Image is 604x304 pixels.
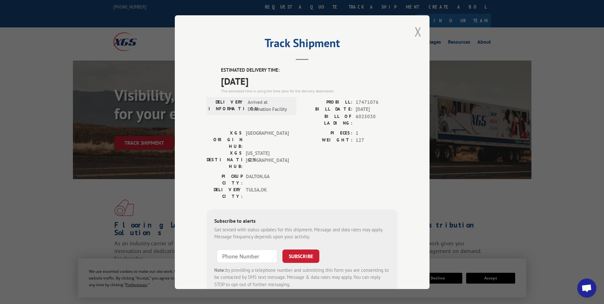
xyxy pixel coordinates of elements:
[214,217,390,226] div: Subscribe to alerts
[248,98,291,113] span: Arrived at Destination Facility
[221,67,398,74] label: ESTIMATED DELIVERY TIME:
[302,137,352,144] label: WEIGHT:
[221,88,398,94] div: The estimated time is using the time zone for the delivery destination.
[356,113,398,126] span: 6025030
[356,98,398,106] span: 17471076
[415,23,422,40] button: Close modal
[207,149,243,170] label: XGS DESTINATION HUB:
[207,186,243,199] label: DELIVERY CITY:
[209,98,245,113] label: DELIVERY INFORMATION:
[207,173,243,186] label: PICKUP CITY:
[214,226,390,240] div: Get texted with status updates for this shipment. Message and data rates may apply. Message frequ...
[302,98,352,106] label: PROBILL:
[246,129,289,149] span: [GEOGRAPHIC_DATA]
[246,149,289,170] span: [US_STATE][GEOGRAPHIC_DATA]
[302,113,352,126] label: BILL OF LADING:
[207,129,243,149] label: XGS ORIGIN HUB:
[217,249,277,263] input: Phone Number
[302,106,352,113] label: BILL DATE:
[246,186,289,199] span: TULSA , OK
[302,129,352,137] label: PIECES:
[221,74,398,88] span: [DATE]
[282,249,319,263] button: SUBSCRIBE
[207,39,398,51] h2: Track Shipment
[214,266,390,288] div: by providing a telephone number and submitting this form you are consenting to be contacted by SM...
[246,173,289,186] span: DALTON , GA
[356,106,398,113] span: [DATE]
[577,279,596,298] div: Open chat
[356,137,398,144] span: 127
[356,129,398,137] span: 1
[214,267,225,273] strong: Note:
